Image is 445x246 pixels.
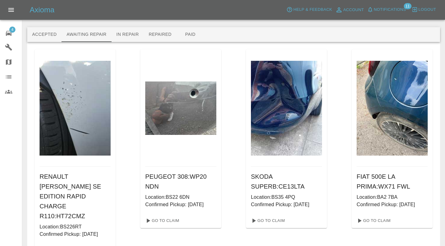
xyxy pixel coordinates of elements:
[251,194,322,201] p: Location: BS35 4PQ
[176,27,204,42] button: Paid
[343,6,364,14] span: Account
[374,6,406,13] span: Notifications
[334,5,366,15] a: Account
[285,5,333,15] button: Help & Feedback
[144,27,176,42] button: Repaired
[4,2,19,17] button: Open drawer
[9,27,15,33] span: 4
[357,172,428,191] h6: FIAT 500E LA PRIMA : WX71 FWL
[145,201,216,208] p: Confirmed Pickup: [DATE]
[112,27,144,42] button: In Repair
[30,5,54,15] h5: Axioma
[410,5,438,15] button: Logout
[404,3,411,9] span: 11
[357,194,428,201] p: Location: BA2 7BA
[357,201,428,208] p: Confirmed Pickup: [DATE]
[40,223,111,231] p: Location: BS226RT
[248,216,286,226] a: Go To Claim
[40,231,111,238] p: Confirmed Pickup: [DATE]
[27,27,61,42] button: Accepted
[61,27,111,42] button: Awaiting Repair
[293,6,332,13] span: Help & Feedback
[354,216,392,226] a: Go To Claim
[418,6,436,13] span: Logout
[40,172,111,221] h6: RENAULT [PERSON_NAME] SE EDITION RAPID CHARGE R110 : HT72CMZ
[251,172,322,191] h6: SKODA SUPERB : CE13LTA
[143,216,181,226] a: Go To Claim
[145,172,216,191] h6: PEUGEOT 308 : WP20 NDN
[366,5,408,15] button: Notifications
[145,194,216,201] p: Location: BS22 6DN
[251,201,322,208] p: Confirmed Pickup: [DATE]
